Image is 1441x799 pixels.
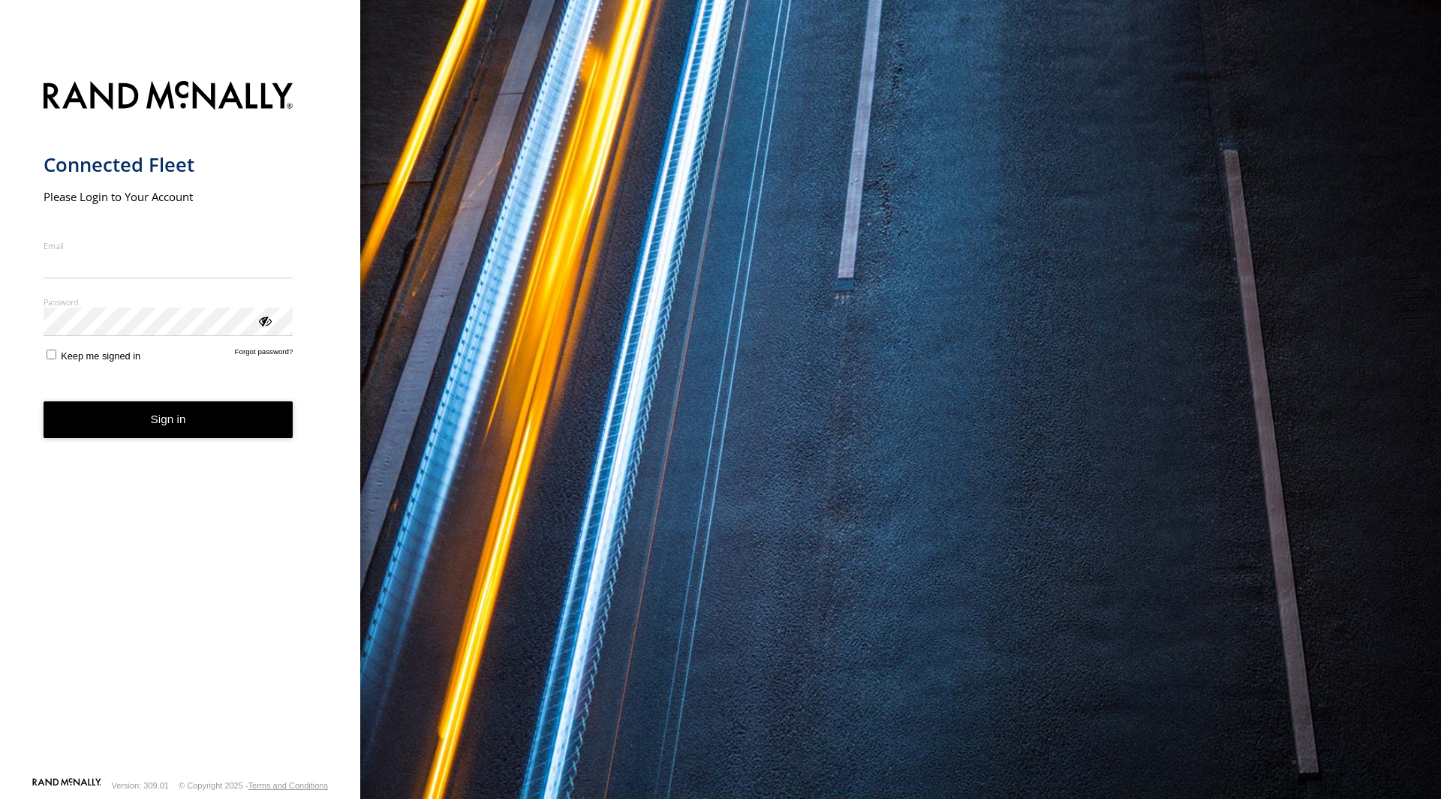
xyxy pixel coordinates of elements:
[179,781,328,790] div: © Copyright 2025 -
[248,781,328,790] a: Terms and Conditions
[112,781,169,790] div: Version: 309.01
[44,240,293,251] label: Email
[44,296,293,308] label: Password
[44,189,293,204] h2: Please Login to Your Account
[44,401,293,438] button: Sign in
[257,313,272,328] div: ViewPassword
[32,778,101,793] a: Visit our Website
[44,72,317,776] form: main
[44,78,293,116] img: Rand McNally
[44,152,293,177] h1: Connected Fleet
[47,350,56,359] input: Keep me signed in
[61,350,140,362] span: Keep me signed in
[235,347,293,362] a: Forgot password?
